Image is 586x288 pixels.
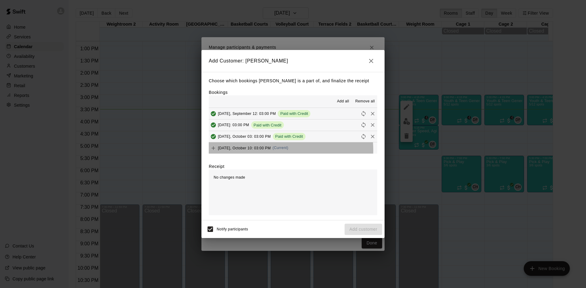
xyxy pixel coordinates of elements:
[251,123,284,127] span: Paid with Credit
[201,50,385,72] h2: Add Customer: [PERSON_NAME]
[337,98,349,105] span: Add all
[218,111,276,116] span: [DATE], September 12: 03:00 PM
[209,145,218,150] span: Add
[217,227,248,232] span: Notify participants
[368,111,377,116] span: Remove
[209,109,218,118] button: Added & Paid
[209,108,377,119] button: Added & Paid[DATE], September 12: 03:00 PMPaid with CreditRescheduleRemove
[209,90,228,95] label: Bookings
[209,142,377,154] button: Add[DATE], October 10: 03:00 PM(Current)
[209,131,377,142] button: Added & Paid[DATE], October 03: 03:00 PMPaid with CreditRescheduleRemove
[209,132,218,141] button: Added & Paid
[359,123,368,127] span: Reschedule
[273,134,306,139] span: Paid with Credit
[333,97,353,106] button: Add all
[359,111,368,116] span: Reschedule
[355,98,375,105] span: Remove all
[214,175,245,180] span: No changes made
[368,123,377,127] span: Remove
[209,119,377,131] button: Added & Paid[DATE]: 03:00 PMPaid with CreditRescheduleRemove
[209,77,377,85] p: Choose which bookings [PERSON_NAME] is a part of, and finalize the receipt
[218,146,271,150] span: [DATE], October 10: 03:00 PM
[273,146,288,150] span: (Current)
[359,134,368,138] span: Reschedule
[218,123,249,127] span: [DATE]: 03:00 PM
[209,120,218,130] button: Added & Paid
[368,134,377,138] span: Remove
[353,97,377,106] button: Remove all
[218,134,271,138] span: [DATE], October 03: 03:00 PM
[278,111,310,116] span: Paid with Credit
[209,163,224,169] label: Receipt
